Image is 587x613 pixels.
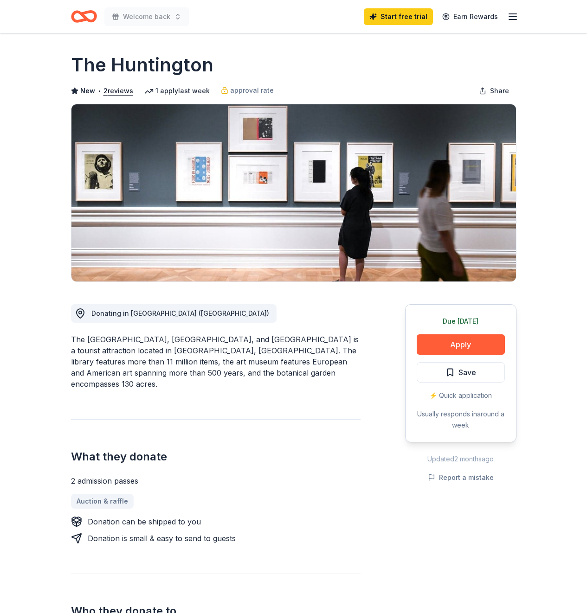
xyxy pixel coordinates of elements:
button: Save [417,362,505,383]
a: Start free trial [364,8,433,25]
h1: The Huntington [71,52,213,78]
img: Image for The Huntington [71,104,516,281]
button: Apply [417,334,505,355]
button: Share [471,82,516,100]
div: Usually responds in around a week [417,409,505,431]
div: ⚡️ Quick application [417,390,505,401]
button: 2reviews [103,85,133,96]
a: Home [71,6,97,27]
div: 2 admission passes [71,475,361,486]
a: approval rate [221,85,274,96]
div: Donation is small & easy to send to guests [88,533,236,544]
span: Donating in [GEOGRAPHIC_DATA] ([GEOGRAPHIC_DATA]) [91,309,269,317]
a: Earn Rewards [437,8,503,25]
span: approval rate [230,85,274,96]
button: Report a mistake [428,472,494,483]
div: The [GEOGRAPHIC_DATA], [GEOGRAPHIC_DATA], and [GEOGRAPHIC_DATA] is a tourist attraction located i... [71,334,361,390]
span: Share [490,85,509,96]
a: Auction & raffle [71,494,134,509]
button: Welcome back [104,7,189,26]
h2: What they donate [71,449,361,464]
span: Save [458,366,476,378]
div: Updated 2 months ago [405,453,516,465]
span: • [97,87,101,95]
div: Donation can be shipped to you [88,516,201,527]
span: New [80,85,95,96]
div: Due [DATE] [417,316,505,327]
span: Welcome back [123,11,170,22]
div: 1 apply last week [144,85,210,96]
